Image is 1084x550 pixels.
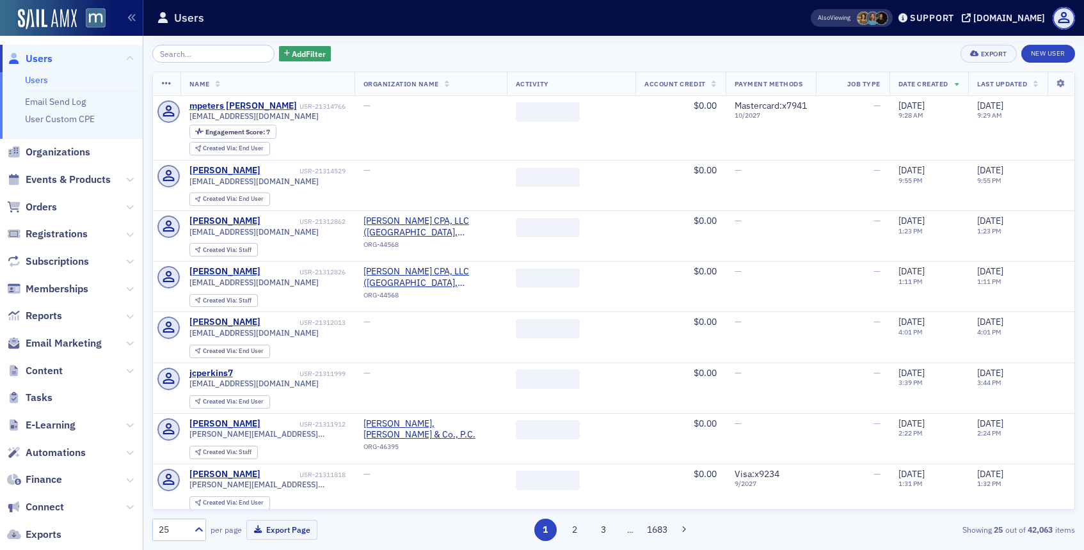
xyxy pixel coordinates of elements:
span: Job Type [847,79,881,88]
div: [PERSON_NAME] [189,418,260,430]
span: ‌ [516,218,580,237]
span: $0.00 [694,100,717,111]
span: Users [26,52,52,66]
span: Help [203,431,223,440]
span: — [735,316,742,327]
a: Connect [7,500,64,514]
div: USR-21311818 [262,471,346,479]
span: Visa : x9234 [735,468,779,480]
a: Reports [7,309,62,323]
span: Created Via : [203,194,239,203]
time: 1:23 PM [898,226,923,235]
span: [DATE] [977,367,1003,379]
div: [PERSON_NAME] [57,193,131,207]
span: $0.00 [694,265,717,277]
div: USR-21312862 [262,217,346,226]
button: Messages [85,399,170,450]
a: [PERSON_NAME] [189,317,260,328]
span: [EMAIL_ADDRESS][DOMAIN_NAME] [189,111,319,121]
span: Mastercard : x7941 [735,100,807,111]
div: ORG-46395 [363,443,498,455]
span: Frobenius, Conaway & Co., P.C. [363,418,498,441]
span: $0.00 [694,164,717,176]
span: Organization Name [363,79,439,88]
a: jcperkins7 [189,368,233,379]
span: Home [28,431,57,440]
span: [EMAIL_ADDRESS][DOMAIN_NAME] [189,278,319,287]
span: [DATE] [977,316,1003,327]
time: 1:11 PM [977,277,1001,286]
time: 9:29 AM [977,111,1002,120]
div: ORG-44568 [363,240,498,253]
div: End User [203,348,264,355]
div: Staff [203,449,251,456]
a: [PERSON_NAME] [189,165,260,177]
span: [DATE] [898,316,925,327]
div: Recent messageProfile image for AidanGotcha good man, I appreciate the info! Enjoy the weekend an... [13,150,243,217]
h1: Users [174,10,204,26]
img: SailAMX [18,9,77,29]
span: Last Updated [977,79,1027,88]
input: Search… [152,45,275,63]
span: — [873,316,881,327]
span: Created Via : [203,498,239,507]
span: — [735,215,742,226]
span: Created Via : [203,144,239,152]
span: Events & Products [26,173,111,187]
div: Also [818,13,830,22]
div: Engagement Score: 7 [189,125,276,139]
div: USR-21314766 [299,102,346,111]
span: [DATE] [977,468,1003,480]
div: Send us a message [26,235,214,248]
a: [PERSON_NAME] [189,216,260,227]
div: Support [910,12,954,24]
time: 3:44 PM [977,378,1001,387]
time: 2:24 PM [977,428,1001,437]
a: Organizations [7,145,90,159]
div: Created Via: End User [189,395,270,409]
a: Finance [7,473,62,487]
span: Viewing [818,13,850,22]
span: Orders [26,200,57,214]
span: Payment Methods [735,79,803,88]
span: Connect [26,500,64,514]
p: Hi [PERSON_NAME] [26,91,230,113]
span: [PERSON_NAME][EMAIL_ADDRESS][DOMAIN_NAME] [189,429,346,439]
span: Created Via : [203,246,239,254]
span: — [873,418,881,429]
span: — [873,468,881,480]
div: Status: All Systems OperationalUpdated [DATE] 10:11 EDT [13,279,243,327]
div: 25 [159,523,187,537]
div: End User [203,499,264,507]
div: USR-21311999 [235,370,346,378]
div: Created Via: End User [189,142,270,155]
span: Add Filter [292,48,326,59]
div: USR-21312826 [262,268,346,276]
a: [PERSON_NAME] [189,469,260,480]
a: [PERSON_NAME] [189,266,260,278]
a: Subscriptions [7,255,89,269]
a: Users [7,52,52,66]
span: $0.00 [694,418,717,429]
span: Engagement Score : [205,127,266,136]
span: ‌ [516,420,580,439]
span: [EMAIL_ADDRESS][DOMAIN_NAME] [189,379,319,388]
div: mpeters [PERSON_NAME] [189,100,297,112]
span: [DATE] [898,100,925,111]
span: Search for help [26,345,104,358]
span: Profile [1053,7,1075,29]
time: 3:39 PM [898,378,923,387]
button: Search for help [19,338,237,364]
span: Reports [26,309,62,323]
span: [DATE] [977,215,1003,226]
span: Content [26,364,63,378]
label: per page [211,524,242,535]
span: 10 / 2027 [735,111,807,120]
strong: 25 [992,524,1005,535]
span: [DATE] [898,418,925,429]
span: — [363,316,371,327]
time: 2:22 PM [898,428,923,437]
span: Created Via : [203,448,239,456]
